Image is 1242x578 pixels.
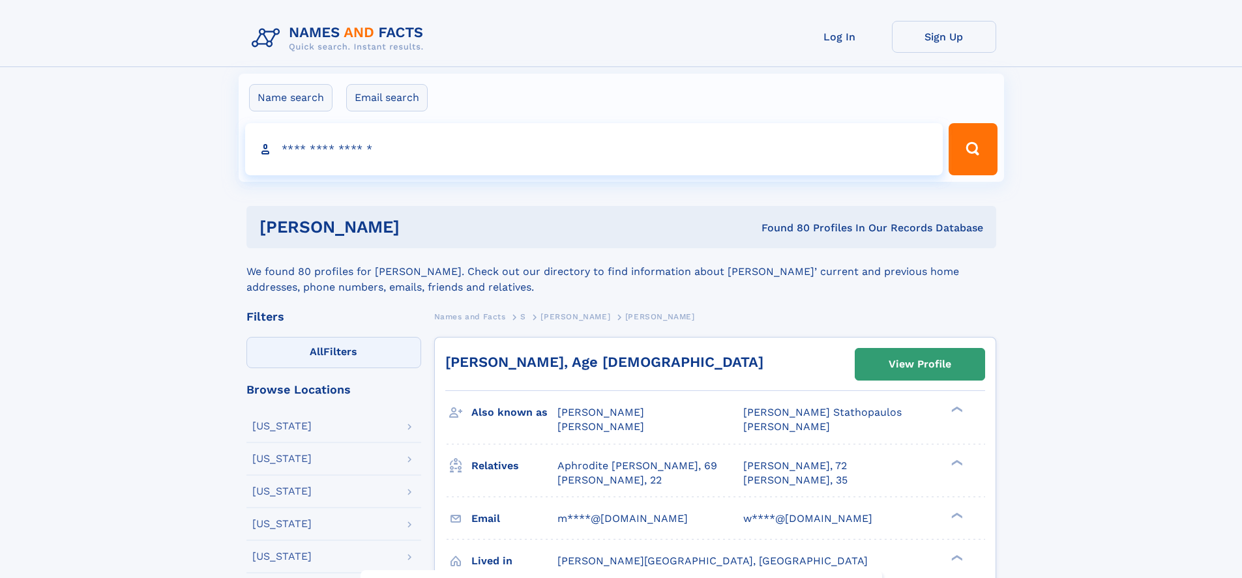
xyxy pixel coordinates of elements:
a: Aphrodite [PERSON_NAME], 69 [557,459,717,473]
a: [PERSON_NAME], 72 [743,459,847,473]
a: S [520,308,526,325]
a: Sign Up [892,21,996,53]
span: All [310,345,323,358]
h3: Relatives [471,455,557,477]
button: Search Button [949,123,997,175]
a: View Profile [855,349,984,380]
label: Email search [346,84,428,111]
div: ❯ [948,553,964,562]
span: [PERSON_NAME][GEOGRAPHIC_DATA], [GEOGRAPHIC_DATA] [557,555,868,567]
div: Found 80 Profiles In Our Records Database [580,221,983,235]
div: [US_STATE] [252,519,312,529]
a: [PERSON_NAME] [540,308,610,325]
span: [PERSON_NAME] Stathopaulos [743,406,902,418]
div: [US_STATE] [252,421,312,431]
span: [PERSON_NAME] [557,420,644,433]
h1: [PERSON_NAME] [259,219,581,235]
div: ❯ [948,458,964,467]
span: S [520,312,526,321]
span: [PERSON_NAME] [540,312,610,321]
a: Names and Facts [434,308,506,325]
img: Logo Names and Facts [246,21,434,56]
a: [PERSON_NAME], Age [DEMOGRAPHIC_DATA] [445,354,763,370]
span: [PERSON_NAME] [625,312,695,321]
span: [PERSON_NAME] [743,420,830,433]
span: [PERSON_NAME] [557,406,644,418]
h3: Also known as [471,401,557,424]
a: [PERSON_NAME], 35 [743,473,848,487]
a: Log In [788,21,892,53]
input: search input [245,123,943,175]
div: Filters [246,311,421,323]
h3: Email [471,508,557,530]
div: [US_STATE] [252,486,312,497]
a: [PERSON_NAME], 22 [557,473,662,487]
div: ❯ [948,511,964,519]
div: ❯ [948,405,964,414]
div: Browse Locations [246,384,421,396]
div: [US_STATE] [252,454,312,464]
h3: Lived in [471,550,557,572]
div: We found 80 profiles for [PERSON_NAME]. Check out our directory to find information about [PERSON... [246,248,996,295]
div: View Profile [889,349,951,379]
div: [US_STATE] [252,551,312,562]
label: Name search [249,84,333,111]
label: Filters [246,337,421,368]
